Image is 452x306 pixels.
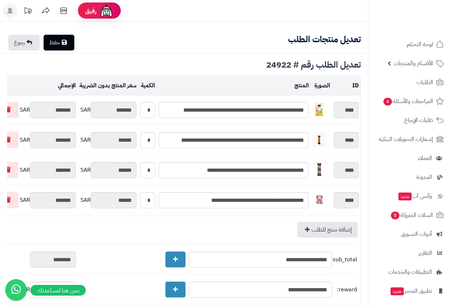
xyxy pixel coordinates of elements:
[334,286,357,294] span: reward:
[390,210,433,220] span: السلات المتروكة
[373,282,448,300] a: تطبيق المتجرجديد
[373,169,448,186] a: المدونة
[416,172,432,182] span: المدونة
[418,248,432,258] span: التقارير
[394,58,433,68] span: الأقسام والمنتجات
[19,4,37,20] a: تحديثات المنصة
[407,39,433,49] span: لوحة التحكم
[311,76,332,96] td: الصورة
[398,191,432,201] span: وآتس آب
[312,103,327,117] img: 1710502869-img_5578774917522711211_8413164013038_1_L-40x40.jpg
[373,263,448,281] a: التطبيقات والخدمات
[383,96,433,106] span: المراجعات والأسئلة
[312,163,327,177] img: 1743468339-8436576300725-40x40.png
[297,222,358,238] a: إضافة منتج للطلب
[373,244,448,262] a: التقارير
[44,35,74,50] a: حفظ
[373,112,448,129] a: طلبات الإرجاع
[334,256,357,264] span: sub_total:
[79,162,136,178] div: SAR
[288,33,361,46] b: تعديل منتجات الطلب
[138,76,157,96] td: الكمية
[79,102,136,118] div: SAR
[398,193,412,200] span: جديد
[85,6,96,15] span: رفيق
[312,193,327,207] img: 1750342440-5285000203391-40x40.jpg
[373,131,448,148] a: إشعارات التحويلات البنكية
[79,132,136,148] div: SAR
[390,286,432,296] span: تطبيق المتجر
[388,267,432,277] span: التطبيقات والخدمات
[391,212,399,219] span: 8
[373,188,448,205] a: وآتس آبجديد
[99,4,114,18] img: ai-face.png
[312,133,327,147] img: 1743466331-8436576300732-40x40.png
[79,192,136,208] div: SAR
[373,74,448,91] a: الطلبات
[403,18,445,33] img: logo-2.png
[373,93,448,110] a: المراجعات والأسئلة4
[8,35,40,50] a: رجوع
[373,150,448,167] a: العملاء
[373,207,448,224] a: السلات المتروكة8
[391,287,404,295] span: جديد
[373,225,448,243] a: أدوات التسويق
[401,229,432,239] span: أدوات التسويق
[373,36,448,53] a: لوحة التحكم
[404,115,433,125] span: طلبات الإرجاع
[379,134,433,144] span: إشعارات التحويلات البنكية
[332,76,361,96] td: ID
[157,76,311,96] td: المنتج
[418,153,432,163] span: العملاء
[417,77,433,87] span: الطلبات
[383,98,392,106] span: 4
[7,60,361,69] div: تعديل الطلب رقم # 24922
[78,76,138,96] td: سعر المنتج بدون الضريبة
